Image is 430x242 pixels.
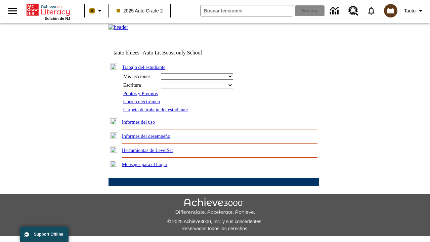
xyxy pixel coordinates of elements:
[90,6,94,15] span: B
[380,2,401,19] button: Escoja un nuevo avatar
[114,50,237,56] td: tauto.bluees -
[326,2,344,20] a: Centro de información
[123,74,157,79] div: Mis lecciones
[110,118,117,124] img: plus.gif
[110,147,117,153] img: plus.gif
[110,161,117,167] img: plus.gif
[20,227,69,242] button: Support Offline
[34,232,63,237] span: Support Offline
[109,24,128,30] img: header
[123,99,160,104] a: Correo electrónico
[123,107,188,112] a: Carpeta de trabajo del estudiante
[404,7,416,14] span: Tauto
[3,1,23,21] button: Abrir el menú lateral
[123,82,157,88] div: Escritura
[122,119,155,125] a: Informes del uso
[122,162,168,167] a: Mensajes para el hogar
[123,91,158,96] a: Puntos y Premios
[362,2,380,19] a: Notificaciones
[384,4,397,17] img: avatar image
[45,16,70,21] span: Edición de NJ
[122,148,173,153] a: Herramientas de LevelSet
[175,198,255,215] img: Achieve3000 Differentiate Accelerate Achieve
[122,65,166,70] a: Trabajo del estudiante
[27,2,70,21] div: Portada
[142,50,202,55] nobr: Auto Lit Boost only School
[117,7,163,14] span: 2025 Auto Grade 2
[110,132,117,138] img: plus.gif
[110,64,117,70] img: minus.gif
[122,133,170,139] a: Informes del desempeño
[201,5,293,16] input: Buscar campo
[87,5,106,17] button: Boost El color de la clase es anaranjado claro. Cambiar el color de la clase.
[401,5,427,17] button: Perfil/Configuración
[344,2,362,20] a: Centro de recursos, Se abrirá en una pestaña nueva.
